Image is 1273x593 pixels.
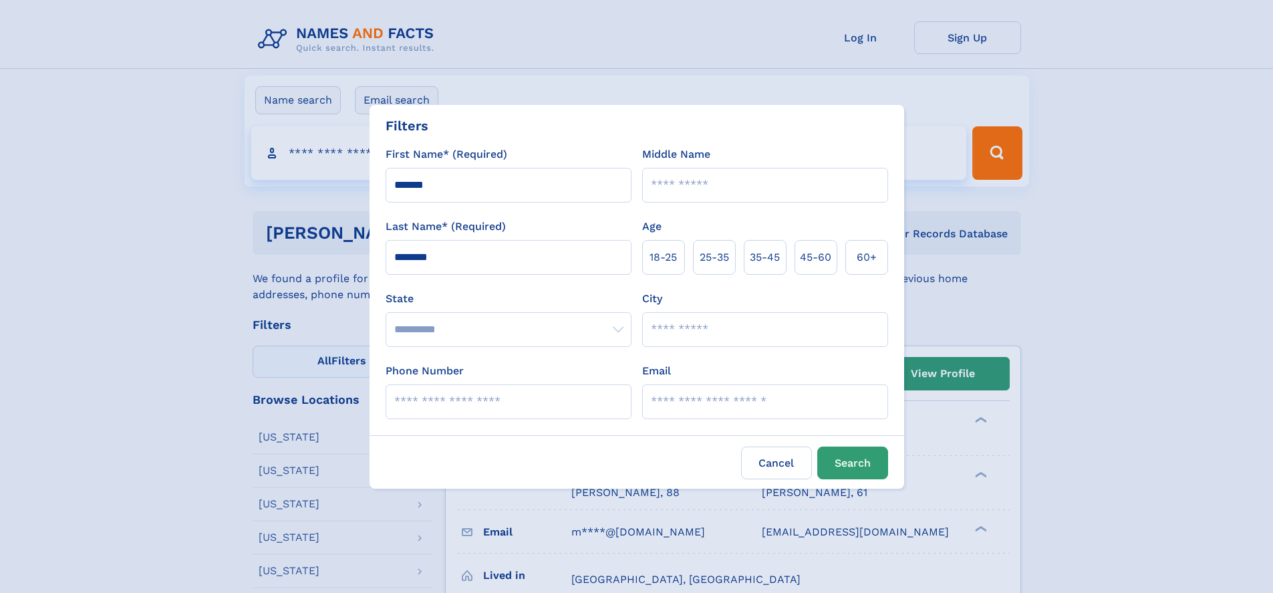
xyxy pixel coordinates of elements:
[650,249,677,265] span: 18‑25
[386,363,464,379] label: Phone Number
[386,219,506,235] label: Last Name* (Required)
[386,116,428,136] div: Filters
[386,291,631,307] label: State
[642,363,671,379] label: Email
[857,249,877,265] span: 60+
[642,146,710,162] label: Middle Name
[386,146,507,162] label: First Name* (Required)
[642,291,662,307] label: City
[700,249,729,265] span: 25‑35
[817,447,888,479] button: Search
[800,249,831,265] span: 45‑60
[642,219,662,235] label: Age
[741,447,812,479] label: Cancel
[750,249,780,265] span: 35‑45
